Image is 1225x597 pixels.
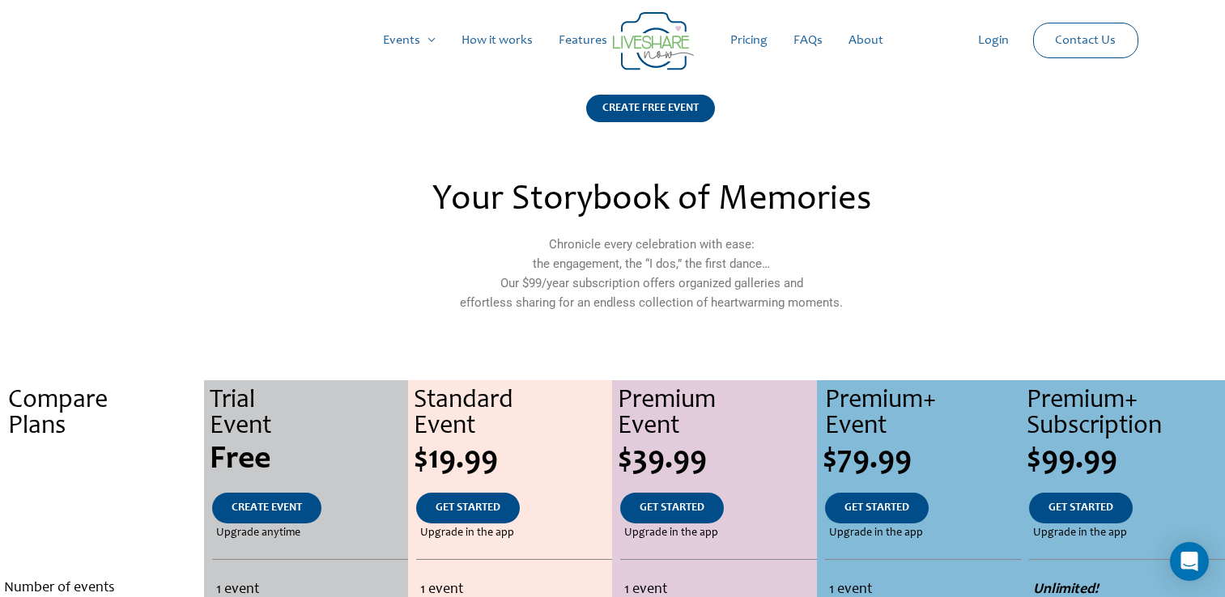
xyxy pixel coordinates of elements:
[825,388,1021,440] div: Premium+ Event
[546,15,620,66] a: Features
[836,15,896,66] a: About
[420,523,514,543] span: Upgrade in the app
[100,502,104,514] span: .
[28,15,1197,66] nav: Site Navigation
[640,502,704,514] span: GET STARTED
[1033,582,1099,597] strong: Unlimited!
[613,12,694,70] img: Group 14 | Live Photo Slideshow for Events | Create Free Events Album for Any Occasion
[1027,444,1225,476] div: $99.99
[436,502,500,514] span: GET STARTED
[416,493,520,523] a: GET STARTED
[414,444,612,476] div: $19.99
[586,95,715,142] a: CREATE FREE EVENT
[829,523,923,543] span: Upgrade in the app
[618,388,816,440] div: Premium Event
[300,235,1002,312] p: Chronicle every celebration with ease: the engagement, the “I dos,” the first dance… Our $99/year...
[216,523,300,543] span: Upgrade anytime
[8,388,204,440] div: Compare Plans
[414,388,612,440] div: Standard Event
[81,493,123,523] a: .
[100,527,104,539] span: .
[781,15,836,66] a: FAQs
[212,493,321,523] a: CREATE EVENT
[823,444,1021,476] div: $79.99
[300,183,1002,218] h2: Your Storybook of Memories
[210,388,408,440] div: Trial Event
[370,15,449,66] a: Events
[449,15,546,66] a: How it works
[965,15,1022,66] a: Login
[618,444,816,476] div: $39.99
[210,444,408,476] div: Free
[1029,493,1133,523] a: GET STARTED
[1027,388,1225,440] div: Premium+ Subscription
[1042,23,1129,57] a: Contact Us
[825,493,929,523] a: GET STARTED
[586,95,715,122] div: CREATE FREE EVENT
[624,523,718,543] span: Upgrade in the app
[1170,542,1209,581] div: Open Intercom Messenger
[98,444,106,476] span: .
[620,493,724,523] a: GET STARTED
[232,502,302,514] span: CREATE EVENT
[844,502,909,514] span: GET STARTED
[1033,523,1127,543] span: Upgrade in the app
[717,15,781,66] a: Pricing
[1048,502,1113,514] span: GET STARTED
